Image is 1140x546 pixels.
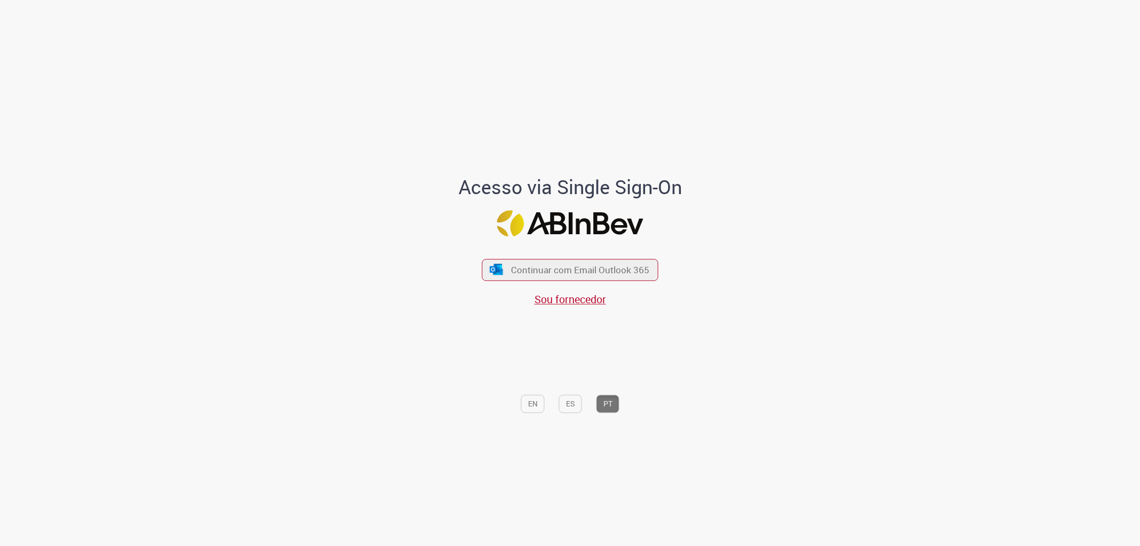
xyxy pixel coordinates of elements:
button: EN [521,395,545,413]
span: Continuar com Email Outlook 365 [511,264,649,276]
img: Logo ABInBev [497,211,643,237]
img: ícone Azure/Microsoft 360 [488,264,503,275]
button: ícone Azure/Microsoft 360 Continuar com Email Outlook 365 [482,259,658,281]
button: PT [596,395,619,413]
button: ES [559,395,582,413]
a: Sou fornecedor [534,292,606,306]
h1: Acesso via Single Sign-On [422,176,718,198]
